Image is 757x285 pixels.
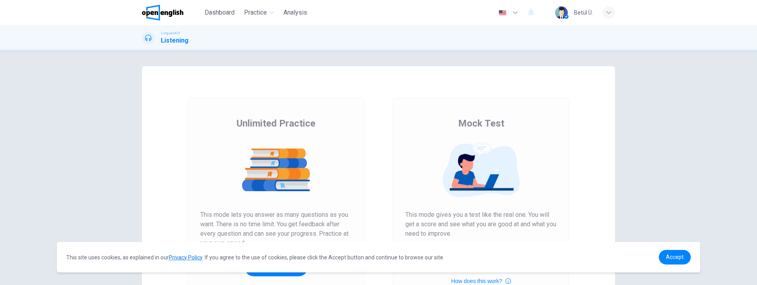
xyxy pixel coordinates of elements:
div: Betül Ü. [574,8,593,17]
h1: Listening [161,36,188,45]
img: en [498,10,507,16]
a: OpenEnglish logo [142,5,201,20]
button: Analysis [280,6,310,20]
span: Mock Test [458,117,504,130]
span: This mode lets you answer as many questions as you want. There is no time limit. You get feedback... [200,210,352,248]
button: Dashboard [201,6,238,20]
span: Accept [666,254,684,260]
span: Unlimited Practice [237,117,315,130]
img: Profile picture [555,6,568,19]
span: Linguaskill [161,30,180,36]
span: Analysis [283,8,307,17]
button: Practice [241,6,277,20]
span: This mode gives you a test like the real one. You will get a score and see what you are good at a... [405,210,557,238]
a: Privacy Policy [169,254,202,261]
span: This site uses cookies, as explained in our . If you agree to the use of cookies, please click th... [66,254,444,261]
img: OpenEnglish logo [142,5,183,20]
span: Practice [244,8,267,17]
div: cookieconsent [57,242,700,272]
a: dismiss cookie message [659,250,691,265]
span: Dashboard [205,8,235,17]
